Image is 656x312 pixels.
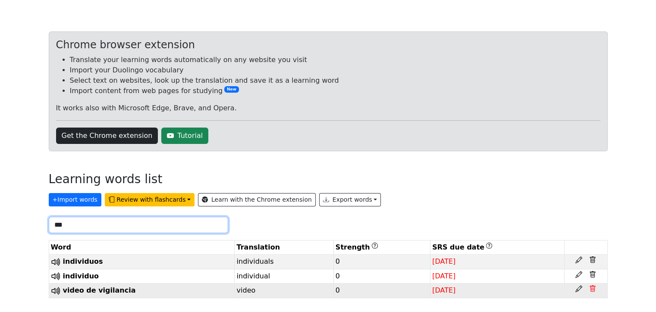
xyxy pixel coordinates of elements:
[235,269,333,284] td: individual
[63,286,136,294] span: video de vigilancia
[63,257,103,265] span: individuos
[235,240,333,255] th: Translation
[224,86,239,93] span: New
[49,172,163,187] h3: Learning words list
[198,193,316,206] a: Learn with the Chrome extension
[430,255,564,269] td: [DATE]
[333,240,430,255] th: Strength
[49,240,235,255] th: Word
[70,86,600,96] li: Import content from web pages for studying
[63,272,99,280] span: individuo
[56,103,600,113] p: It works also with Microsoft Edge, Brave, and Opera.
[56,39,600,51] div: Chrome browser extension
[56,128,158,144] a: Get the Chrome extension
[49,193,105,202] a: +Import words
[333,284,430,298] td: 0
[430,269,564,284] td: [DATE]
[333,269,430,284] td: 0
[235,284,333,298] td: video
[235,255,333,269] td: individuals
[333,255,430,269] td: 0
[70,55,600,65] li: Translate your learning words automatically on any website you visit
[430,240,564,255] th: SRS due date
[319,193,381,206] button: Export words
[430,284,564,298] td: [DATE]
[105,193,195,206] button: Review with flashcards
[70,75,600,86] li: Select text on websites, look up the translation and save it as a learning word
[70,65,600,75] li: Import your Duolingo vocabulary
[49,193,101,206] button: +Import words
[161,128,208,144] a: Tutorial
